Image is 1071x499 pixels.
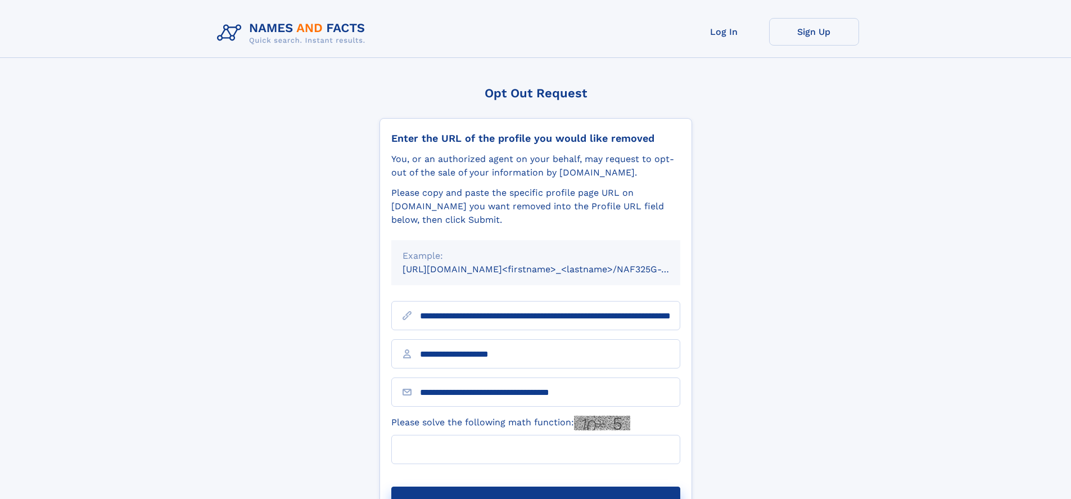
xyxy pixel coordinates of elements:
div: You, or an authorized agent on your behalf, may request to opt-out of the sale of your informatio... [391,152,680,179]
small: [URL][DOMAIN_NAME]<firstname>_<lastname>/NAF325G-xxxxxxxx [403,264,702,275]
a: Log In [679,18,769,46]
img: Logo Names and Facts [213,18,374,48]
div: Opt Out Request [379,86,692,100]
div: Enter the URL of the profile you would like removed [391,132,680,145]
a: Sign Up [769,18,859,46]
div: Please copy and paste the specific profile page URL on [DOMAIN_NAME] you want removed into the Pr... [391,186,680,227]
label: Please solve the following math function: [391,416,630,430]
div: Example: [403,249,669,263]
